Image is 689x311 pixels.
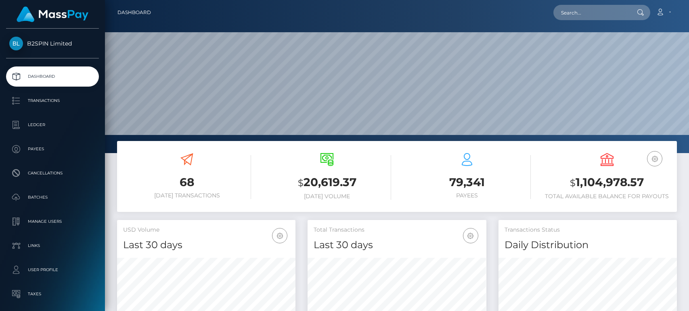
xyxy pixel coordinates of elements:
[6,139,99,159] a: Payees
[314,238,480,252] h4: Last 30 days
[263,174,391,191] h3: 20,619.37
[9,119,96,131] p: Ledger
[9,240,96,252] p: Links
[6,284,99,304] a: Taxes
[6,40,99,47] span: B2SPIN Limited
[298,177,304,189] small: $
[17,6,88,22] img: MassPay Logo
[553,5,629,20] input: Search...
[6,187,99,207] a: Batches
[6,260,99,280] a: User Profile
[9,70,96,83] p: Dashboard
[9,143,96,155] p: Payees
[9,264,96,276] p: User Profile
[505,226,671,234] h5: Transactions Status
[6,115,99,135] a: Ledger
[6,163,99,183] a: Cancellations
[123,238,289,252] h4: Last 30 days
[9,167,96,179] p: Cancellations
[9,191,96,203] p: Batches
[403,174,531,190] h3: 79,341
[6,66,99,87] a: Dashboard
[314,226,480,234] h5: Total Transactions
[6,91,99,111] a: Transactions
[403,192,531,199] h6: Payees
[123,226,289,234] h5: USD Volume
[123,192,251,199] h6: [DATE] Transactions
[6,236,99,256] a: Links
[9,216,96,228] p: Manage Users
[263,193,391,200] h6: [DATE] Volume
[117,4,151,21] a: Dashboard
[9,95,96,107] p: Transactions
[505,238,671,252] h4: Daily Distribution
[9,37,23,50] img: B2SPIN Limited
[6,211,99,232] a: Manage Users
[543,193,671,200] h6: Total Available Balance for Payouts
[123,174,251,190] h3: 68
[9,288,96,300] p: Taxes
[570,177,576,189] small: $
[543,174,671,191] h3: 1,104,978.57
